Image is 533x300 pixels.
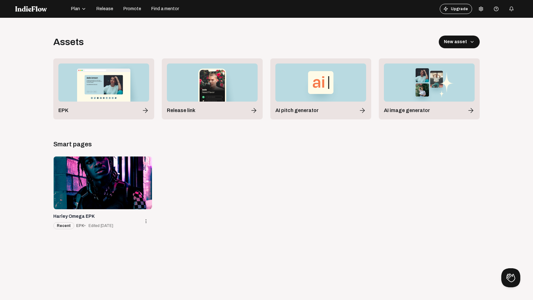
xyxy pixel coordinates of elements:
[53,222,74,229] div: Recent
[123,6,141,12] span: Promote
[53,140,480,149] div: Smart pages
[501,268,520,287] iframe: Toggle Customer Support
[71,6,80,12] span: Plan
[439,36,480,48] button: New asset
[148,4,183,14] button: Find a mentor
[167,107,195,114] span: Release link
[53,213,140,220] div: Harley Omega EPK
[384,63,475,102] img: AI-Image-Generator.png
[15,6,47,12] img: indieflow-logo-white.svg
[384,107,430,114] span: AI image generator
[58,107,69,114] span: EPK
[53,36,84,48] div: Assets
[58,63,149,102] img: EPK.png
[76,223,84,228] span: EPK
[93,4,117,14] button: Release
[275,63,366,102] img: AI-Pitch-Generator.png
[67,4,90,14] button: Plan
[96,6,113,12] span: Release
[275,107,319,114] span: AI pitch generator
[120,4,145,14] button: Promote
[440,4,472,14] button: Upgrade
[84,223,113,228] span: • Edited [DATE]
[167,63,258,102] img: Release-link.png
[143,218,149,224] mat-icon: more_vert
[151,6,179,12] span: Find a mentor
